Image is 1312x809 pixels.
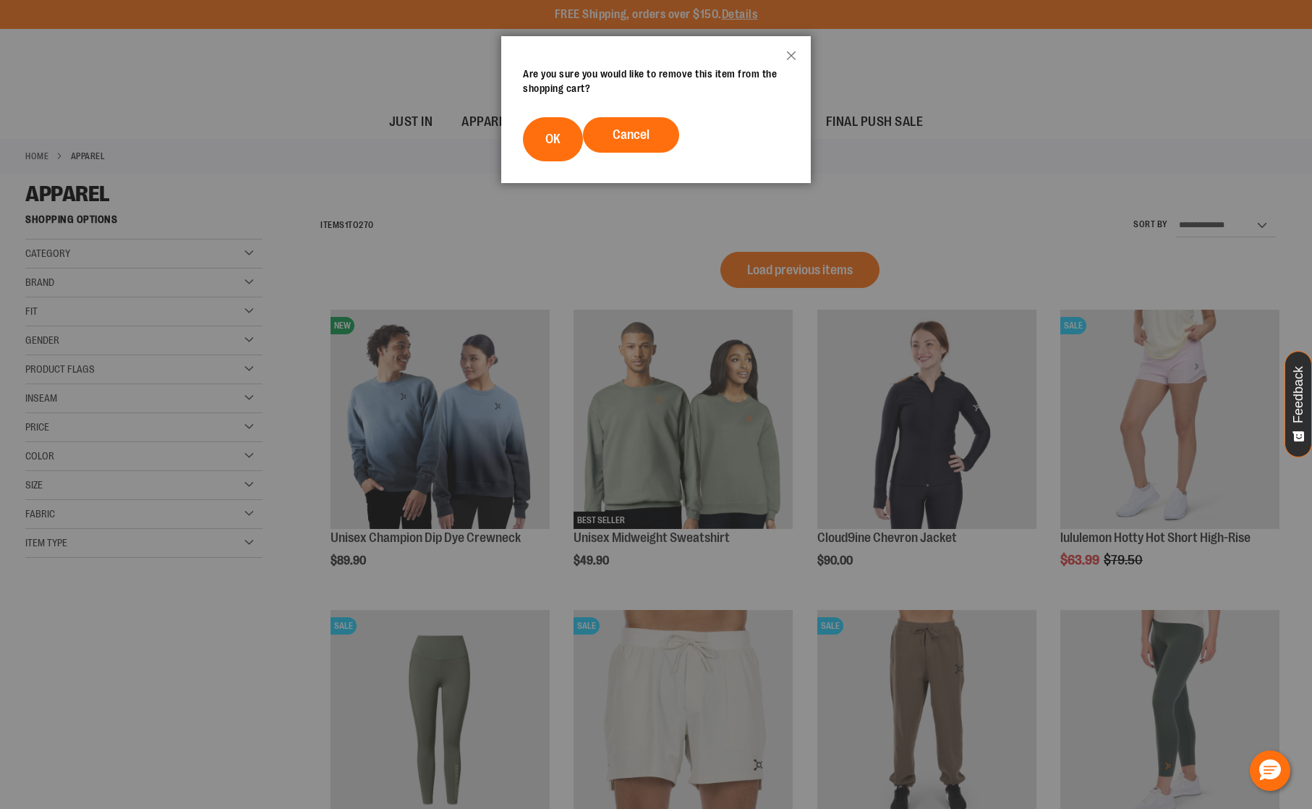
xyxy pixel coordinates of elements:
[1250,750,1290,791] button: Hello, have a question? Let’s chat.
[523,67,789,96] div: Are you sure you would like to remove this item from the shopping cart?
[613,127,649,142] span: Cancel
[583,117,679,153] button: Cancel
[1285,351,1312,457] button: Feedback - Show survey
[1292,366,1305,423] span: Feedback
[523,117,583,161] button: OK
[545,132,561,146] span: OK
